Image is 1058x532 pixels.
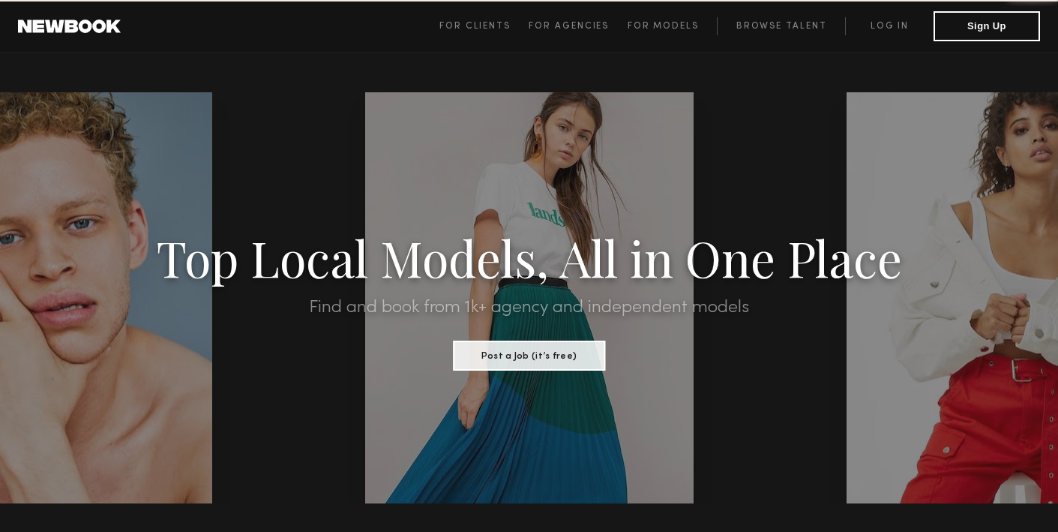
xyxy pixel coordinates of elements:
a: Log in [845,17,934,35]
button: Sign Up [934,11,1040,41]
span: For Models [628,22,699,31]
a: For Agencies [529,17,627,35]
h1: Top Local Models, All in One Place [79,234,979,281]
span: For Agencies [529,22,609,31]
button: Post a Job (it’s free) [453,341,605,371]
span: For Clients [439,22,511,31]
a: For Clients [439,17,529,35]
a: For Models [628,17,718,35]
a: Browse Talent [717,17,845,35]
h2: Find and book from 1k+ agency and independent models [79,299,979,317]
a: Post a Job (it’s free) [453,346,605,362]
